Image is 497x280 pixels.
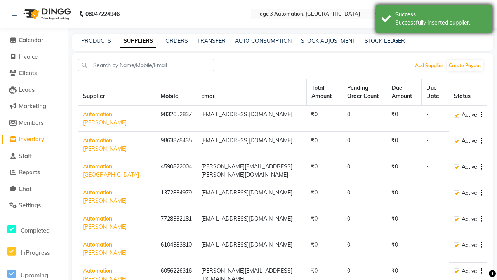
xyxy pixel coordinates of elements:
[19,201,41,209] span: Settings
[387,236,422,262] td: ₹0
[81,37,111,44] a: PRODUCTS
[462,111,477,119] span: Active
[2,168,66,177] a: Reports
[156,79,196,106] th: Mobile
[78,79,156,106] th: Supplier
[2,185,66,194] a: Chat
[83,137,127,152] a: Automation [PERSON_NAME]
[2,86,66,94] a: Leads
[165,37,188,44] a: ORDERS
[387,105,422,132] td: ₹0
[83,189,127,204] a: Automation [PERSON_NAME]
[21,227,50,234] span: Completed
[306,210,342,236] td: ₹0
[156,210,196,236] td: 7728332181
[235,37,292,44] a: AUTO CONSUMPTION
[83,163,139,178] a: Automation [GEOGRAPHIC_DATA]
[306,79,342,106] th: Total Amount
[422,236,449,262] td: -
[19,135,44,143] span: Inventory
[422,79,449,106] th: Due Date
[462,267,477,275] span: Active
[20,3,73,25] img: logo
[2,135,66,144] a: Inventory
[306,132,342,158] td: ₹0
[19,119,43,126] span: Members
[387,79,422,106] th: Due Amount
[462,241,477,249] span: Active
[387,210,422,236] td: ₹0
[462,137,477,145] span: Active
[2,201,66,210] a: Settings
[342,105,387,132] td: 0
[365,37,405,44] a: STOCK LEDGER
[156,105,196,132] td: 9832652837
[156,132,196,158] td: 9863878435
[422,210,449,236] td: -
[2,69,66,78] a: Clients
[156,158,196,184] td: 4590822004
[19,53,38,60] span: Invoice
[449,79,487,106] th: Status
[342,210,387,236] td: 0
[342,184,387,210] td: 0
[395,19,487,27] div: Successfully inserted supplier.
[306,105,342,132] td: ₹0
[342,158,387,184] td: 0
[462,163,477,171] span: Active
[306,184,342,210] td: ₹0
[422,184,449,210] td: -
[2,52,66,61] a: Invoice
[387,158,422,184] td: ₹0
[2,119,66,128] a: Members
[196,184,307,210] td: [EMAIL_ADDRESS][DOMAIN_NAME]
[19,86,35,93] span: Leads
[85,3,120,25] b: 08047224946
[462,215,477,223] span: Active
[196,236,307,262] td: [EMAIL_ADDRESS][DOMAIN_NAME]
[447,60,483,71] button: Create Payout
[342,132,387,158] td: 0
[19,185,31,192] span: Chat
[196,158,307,184] td: [PERSON_NAME][EMAIL_ADDRESS][PERSON_NAME][DOMAIN_NAME]
[19,69,37,77] span: Clients
[196,105,307,132] td: [EMAIL_ADDRESS][DOMAIN_NAME]
[395,10,487,19] div: Success
[387,132,422,158] td: ₹0
[2,36,66,45] a: Calendar
[83,111,127,126] a: Automation [PERSON_NAME]
[422,132,449,158] td: -
[413,60,445,71] button: Add Supplier
[78,59,214,71] input: Search by Name/Mobile/Email
[196,210,307,236] td: [EMAIL_ADDRESS][DOMAIN_NAME]
[83,241,127,256] a: Automation [PERSON_NAME]
[301,37,355,44] a: STOCK ADJUSTMENT
[342,236,387,262] td: 0
[120,34,156,48] a: SUPPLIERS
[156,236,196,262] td: 6104383810
[156,184,196,210] td: 1372834979
[306,158,342,184] td: ₹0
[197,37,226,44] a: TRANSFER
[19,152,32,159] span: Staff
[422,158,449,184] td: -
[387,184,422,210] td: ₹0
[21,271,48,279] span: Upcoming
[342,79,387,106] th: Pending Order Count
[196,79,307,106] th: Email
[306,236,342,262] td: ₹0
[462,189,477,197] span: Active
[19,168,40,176] span: Reports
[19,36,43,44] span: Calendar
[2,152,66,161] a: Staff
[196,132,307,158] td: [EMAIL_ADDRESS][DOMAIN_NAME]
[19,102,46,110] span: Marketing
[2,102,66,111] a: Marketing
[83,215,127,230] a: Automation [PERSON_NAME]
[422,105,449,132] td: -
[21,249,50,256] span: InProgress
